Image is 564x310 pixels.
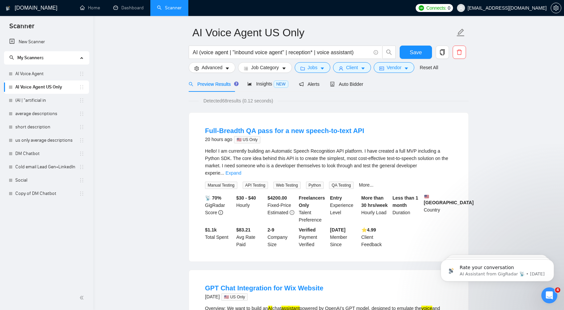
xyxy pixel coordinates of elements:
[391,194,423,224] div: Duration
[422,194,454,224] div: Country
[424,194,429,199] img: 🇺🇸
[448,4,450,12] span: 0
[436,49,449,55] span: copy
[555,287,560,293] span: 4
[387,64,401,71] span: Vendor
[330,82,335,86] span: robot
[15,67,79,80] a: AI Voice Agent
[299,227,316,232] b: Verified
[346,64,358,71] span: Client
[79,124,84,130] span: holder
[9,55,14,60] span: search
[300,66,305,71] span: folder
[268,227,274,232] b: 2-9
[205,147,452,177] div: Hello! I am currently building an Automatic Speech Recognition API platform. I have created a ful...
[551,5,561,11] a: setting
[15,160,79,174] a: Cold email Lead Gen+LinkedIn
[79,84,84,90] span: holder
[297,226,329,248] div: Payment Verified
[374,62,414,73] button: idcardVendorcaret-down
[4,120,89,134] li: short description
[236,227,251,232] b: $83.21
[299,195,325,208] b: Freelancers Only
[194,66,199,71] span: setting
[243,182,268,189] span: API Testing
[382,46,396,59] button: search
[247,81,252,86] span: area-chart
[79,111,84,116] span: holder
[330,81,363,87] span: Auto Bidder
[220,170,224,176] span: ...
[320,66,325,71] span: caret-down
[379,66,384,71] span: idcard
[299,81,320,87] span: Alerts
[17,55,44,61] span: My Scanners
[420,64,438,71] a: Reset All
[238,62,292,73] button: barsJob Categorycaret-down
[459,6,463,10] span: user
[15,134,79,147] a: us only average descriptions
[15,94,79,107] a: (AI | "artificial in
[9,55,44,61] span: My Scanners
[199,97,278,104] span: Detected 68 results (0.12 seconds)
[218,210,223,215] span: info-circle
[205,284,323,292] a: GPT Chat Integration for Wix Website
[333,62,371,73] button: userClientcaret-down
[205,195,221,201] b: 📡 70%
[400,46,432,59] button: Save
[4,67,89,80] li: AI Voice Agent
[79,178,84,183] span: holder
[551,3,561,13] button: setting
[15,187,79,200] a: Copy of DM Chatbot
[268,195,287,201] b: $ 4200.00
[551,5,561,11] span: setting
[374,50,378,55] span: info-circle
[234,136,260,143] span: 🇺🇸 US Only
[299,82,304,86] span: notification
[205,127,364,134] a: Full-Breadth QA pass for a new speech-to-text API
[9,35,84,49] a: New Scanner
[426,4,446,12] span: Connects:
[192,24,455,41] input: Scanner name...
[251,64,279,71] span: Job Category
[79,71,84,77] span: holder
[295,62,331,73] button: folderJobscaret-down
[4,94,89,107] li: (AI | "artificial in
[393,195,418,208] b: Less than 1 month
[6,3,10,14] img: logo
[113,5,144,11] a: dashboardDashboard
[79,98,84,103] span: holder
[157,5,182,11] a: searchScanner
[4,80,89,94] li: AI Voice Agent US Only
[205,182,237,189] span: Manual Testing
[274,80,288,88] span: NEW
[189,81,237,87] span: Preview Results
[290,210,294,215] span: exclamation-circle
[456,28,465,37] span: edit
[330,227,345,232] b: [DATE]
[360,226,391,248] div: Client Feedback
[431,245,564,292] iframe: Intercom notifications message
[189,62,235,73] button: settingAdvancedcaret-down
[361,227,376,232] b: ⭐️ 4.99
[205,293,323,301] div: [DATE]
[424,194,474,205] b: [GEOGRAPHIC_DATA]
[329,182,354,189] span: QA Testing
[329,226,360,248] div: Member Since
[308,64,318,71] span: Jobs
[15,147,79,160] a: DM Chatbot
[329,194,360,224] div: Experience Level
[247,81,288,86] span: Insights
[205,227,217,232] b: $ 1.1k
[359,182,374,188] a: More...
[297,194,329,224] div: Talent Preference
[204,226,235,248] div: Total Spent
[4,134,89,147] li: us only average descriptions
[266,226,298,248] div: Company Size
[383,49,395,55] span: search
[330,195,342,201] b: Entry
[4,174,89,187] li: Social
